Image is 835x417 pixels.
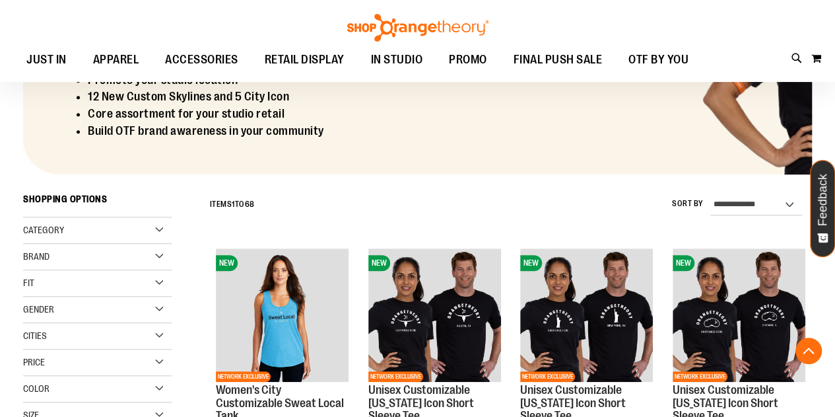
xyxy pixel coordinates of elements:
span: Fit [23,278,34,288]
a: RETAIL DISPLAY [251,45,358,75]
a: OTF City Unisex Texas Icon SS Tee BlackNEWNETWORK EXCLUSIVE [368,248,501,383]
span: NETWORK EXCLUSIVE [520,371,575,382]
span: Gender [23,304,54,315]
span: NETWORK EXCLUSIVE [673,371,727,382]
li: Build OTF brand awareness in your community [88,123,450,140]
img: City Customizable Perfect Racerback Tank [216,248,349,381]
span: Price [23,357,45,367]
a: PROMO [436,45,500,75]
h2: Items to [210,194,255,215]
span: 68 [245,200,255,209]
img: OTF City Unisex Texas Icon SS Tee Black [368,248,501,381]
a: OTF City Unisex New York Icon SS Tee BlackNEWNETWORK EXCLUSIVE [520,248,653,383]
strong: Shopping Options [23,188,172,217]
span: NETWORK EXCLUSIVE [368,371,423,382]
span: ACCESSORIES [165,45,238,75]
button: Feedback - Show survey [810,160,835,257]
span: NETWORK EXCLUSIVE [216,371,271,382]
span: Cities [23,330,47,341]
span: 1 [232,200,235,209]
img: OTF City Unisex Illinois Icon SS Tee Black [673,248,805,381]
span: PROMO [449,45,487,75]
span: OTF BY YOU [628,45,688,75]
a: ACCESSORIES [152,45,251,75]
span: NEW [216,255,238,271]
img: OTF City Unisex New York Icon SS Tee Black [520,248,653,381]
button: Back To Top [795,338,822,364]
label: Sort By [672,198,704,209]
span: RETAIL DISPLAY [265,45,345,75]
span: FINAL PUSH SALE [514,45,603,75]
span: Feedback [817,174,829,226]
span: APPAREL [93,45,139,75]
span: NEW [673,255,694,271]
a: FINAL PUSH SALE [500,45,616,75]
a: IN STUDIO [358,45,436,75]
li: Core assortment for your studio retail [88,106,450,123]
span: NEW [520,255,542,271]
a: JUST IN [13,45,80,75]
li: 12 New Custom Skylines and 5 City Icon [88,89,450,106]
a: APPAREL [80,45,152,75]
span: Category [23,225,64,235]
span: Brand [23,251,50,262]
img: Shop Orangetheory [345,14,490,42]
span: NEW [368,255,390,271]
span: Color [23,383,50,394]
span: JUST IN [26,45,67,75]
span: IN STUDIO [371,45,423,75]
a: OTF City Unisex Illinois Icon SS Tee BlackNEWNETWORK EXCLUSIVE [673,248,805,383]
a: City Customizable Perfect Racerback TankNEWNETWORK EXCLUSIVE [216,248,349,383]
a: OTF BY YOU [615,45,702,75]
